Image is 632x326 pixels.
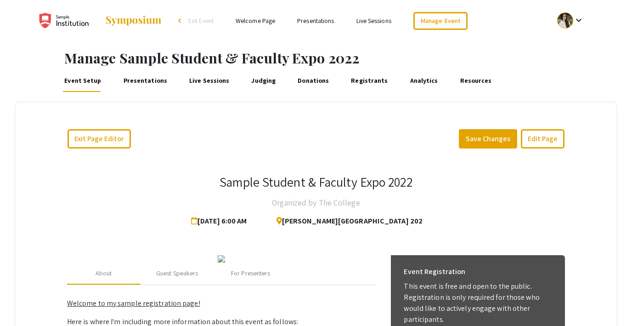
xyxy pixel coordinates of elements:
[236,17,275,25] a: Welcome Page
[38,9,96,32] img: Sample Student & Faculty Expo 2022
[220,174,412,190] h3: Sample Student & Faculty Expo 2022
[96,269,112,278] div: About
[188,17,214,25] span: Exit Event
[64,50,632,66] h1: Manage Sample Student & Faculty Expo 2022
[408,70,440,92] a: Analytics
[272,194,360,212] h4: Organized by The College
[459,129,517,149] button: Save Changes
[105,15,162,26] img: Symposium by ForagerOne
[122,70,169,92] a: Presentations
[458,70,493,92] a: Resources
[521,129,564,149] button: Edit Page
[573,15,584,26] mat-icon: Expand account dropdown
[356,17,391,25] a: Live Sessions
[63,70,103,92] a: Event Setup
[404,281,552,325] p: This event is free and open to the public. Registration is only required for those who would like...
[68,129,131,149] button: Exit Page Editor
[38,9,162,32] a: Sample Student & Faculty Expo 2022
[218,255,225,263] img: 8f8b796f-cd0c-4178-a4cf-9989c188f0a6.jpeg
[297,17,334,25] a: Presentations
[178,18,184,23] div: arrow_back_ios
[67,298,200,308] u: Welcome to my sample registration page!
[404,263,465,281] h6: Event Registration
[413,12,468,30] a: Manage Event
[188,70,231,92] a: Live Sessions
[231,269,270,278] div: For Presenters
[7,285,39,319] iframe: Chat
[296,70,331,92] a: Donations
[191,212,251,230] span: [DATE] 6:00 AM
[250,70,277,92] a: Judging
[350,70,389,92] a: Registrants
[156,269,198,278] div: Guest Speakers
[269,212,423,230] span: [PERSON_NAME][GEOGRAPHIC_DATA] 202
[547,10,594,31] button: Expand account dropdown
